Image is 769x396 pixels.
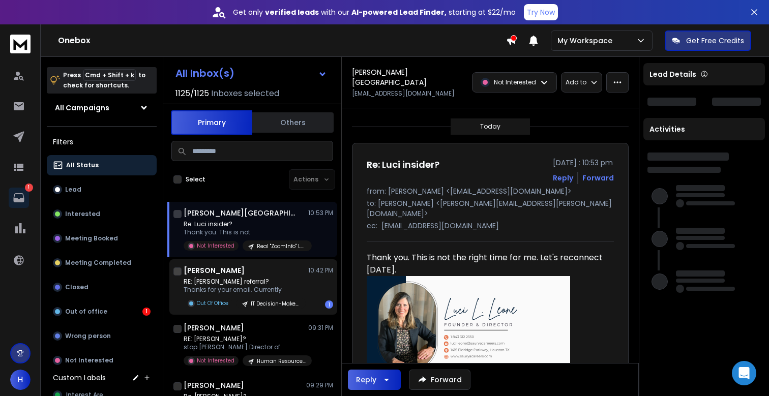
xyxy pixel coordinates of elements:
button: Others [252,111,334,134]
div: 1 [142,308,151,316]
p: 09:31 PM [308,324,333,332]
p: Not Interested [197,357,234,364]
p: Thank you. This is not [184,228,306,236]
button: Closed [47,277,157,297]
p: Lead Details [649,69,696,79]
p: Not Interested [494,78,536,86]
label: Select [186,175,205,184]
h1: All Campaigns [55,103,109,113]
p: Closed [65,283,88,291]
h3: Custom Labels [53,373,106,383]
p: All Status [66,161,99,169]
p: Thanks for your email. Currently [184,286,306,294]
button: All Campaigns [47,98,157,118]
button: Reply [348,370,401,390]
p: Today [480,123,500,131]
strong: AI-powered Lead Finder, [351,7,447,17]
button: Wrong person [47,326,157,346]
p: Try Now [527,7,555,17]
p: [EMAIL_ADDRESS][DOMAIN_NAME] [352,89,455,98]
p: [EMAIL_ADDRESS][DOMAIN_NAME] [381,221,499,231]
p: Lead [65,186,81,194]
p: 10:53 PM [308,209,333,217]
div: Reply [356,375,376,385]
span: Cmd + Shift + k [83,69,136,81]
p: Get only with our starting at $22/mo [233,7,516,17]
h1: Re: Luci insider? [367,158,439,172]
p: Add to [566,78,586,86]
p: Meeting Completed [65,259,131,267]
button: Forward [409,370,470,390]
p: [DATE] : 10:53 pm [553,158,614,168]
a: 1 [9,188,29,208]
button: Meeting Completed [47,253,157,273]
p: 09:29 PM [306,381,333,389]
p: Human Resources | Optivate Solutions [257,357,306,365]
strong: verified leads [265,7,319,17]
p: Out Of Office [197,299,228,307]
p: from: [PERSON_NAME] <[EMAIL_ADDRESS][DOMAIN_NAME]> [367,186,614,196]
button: Meeting Booked [47,228,157,249]
img: AIorK4w2dilWHcit15OtkVq9OGA8TzO3t87-rerjZSrMGaxKFVbJEj_p5jz1idq28FqigJtSfClznaOwwlgW [367,276,570,378]
p: My Workspace [557,36,616,46]
p: to: [PERSON_NAME] <[PERSON_NAME][EMAIL_ADDRESS][PERSON_NAME][DOMAIN_NAME]> [367,198,614,219]
h1: [PERSON_NAME] [184,323,244,333]
p: RE: [PERSON_NAME] referral? [184,278,306,286]
p: RE: [PERSON_NAME]? [184,335,306,343]
img: logo [10,35,31,53]
h1: All Inbox(s) [175,68,234,78]
button: Out of office1 [47,301,157,322]
p: 1 [25,184,33,192]
h1: [PERSON_NAME] [184,265,245,276]
p: Meeting Booked [65,234,118,242]
p: 10:42 PM [308,266,333,275]
button: H [10,370,31,390]
p: Out of office [65,308,107,316]
button: Interested [47,204,157,224]
button: Lead [47,179,157,200]
button: Get Free Credits [665,31,751,51]
p: Wrong person [65,332,111,340]
div: Activities [643,118,765,140]
div: Open Intercom Messenger [732,361,756,385]
div: Thank you. This is not the right time for me. Let's reconnect [DATE]. [367,252,606,276]
h1: [PERSON_NAME] [184,380,244,390]
div: Forward [582,173,614,183]
p: Not Interested [65,356,113,364]
p: Press to check for shortcuts. [63,70,145,90]
button: All Inbox(s) [167,63,335,83]
p: Re: Luci insider? [184,220,306,228]
span: 1125 / 1125 [175,87,209,100]
h1: Onebox [58,35,506,47]
p: cc: [367,221,377,231]
p: Interested [65,210,100,218]
p: Not Interested [197,242,234,250]
p: stop [PERSON_NAME] Director of [184,343,306,351]
h1: [PERSON_NAME][GEOGRAPHIC_DATA] [184,208,295,218]
h1: [PERSON_NAME][GEOGRAPHIC_DATA] [352,67,466,87]
button: Not Interested [47,350,157,371]
p: IT Decision-Makers | Optivate Solutions [251,300,300,308]
h3: Filters [47,135,157,149]
h3: Inboxes selected [211,87,279,100]
button: All Status [47,155,157,175]
p: Real "ZoomInfo" Lead List [257,242,306,250]
button: Primary [171,110,252,135]
button: Reply [553,173,573,183]
p: Get Free Credits [686,36,744,46]
div: 1 [325,300,333,309]
button: Try Now [524,4,558,20]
